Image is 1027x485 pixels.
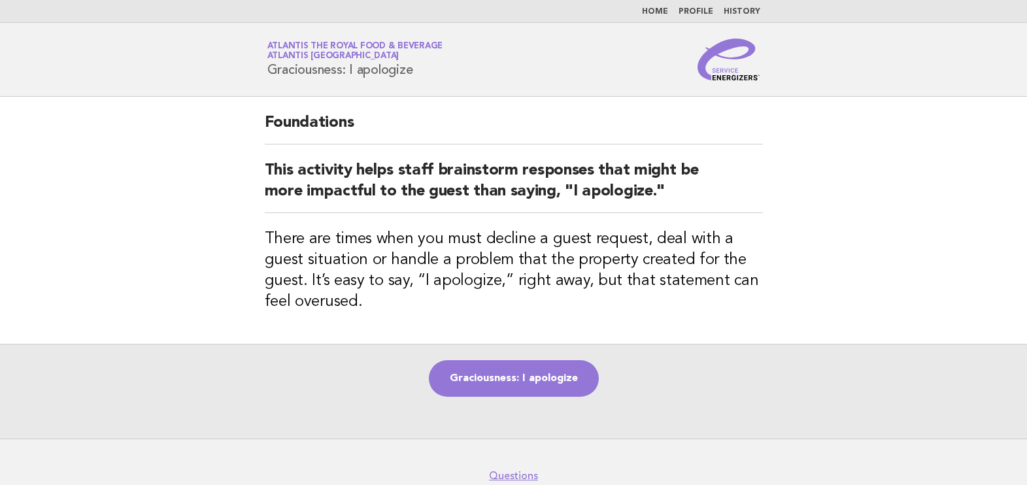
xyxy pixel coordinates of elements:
[698,39,760,80] img: Service Energizers
[267,42,443,76] h1: Graciousness: I apologize
[642,8,668,16] a: Home
[265,229,763,312] h3: There are times when you must decline a guest request, deal with a guest situation or handle a pr...
[267,52,399,61] span: Atlantis [GEOGRAPHIC_DATA]
[429,360,599,397] a: Graciousness: I apologize
[265,160,763,213] h2: This activity helps staff brainstorm responses that might be more impactful to the guest than say...
[265,112,763,144] h2: Foundations
[489,469,538,482] a: Questions
[679,8,713,16] a: Profile
[267,42,443,60] a: Atlantis the Royal Food & BeverageAtlantis [GEOGRAPHIC_DATA]
[724,8,760,16] a: History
